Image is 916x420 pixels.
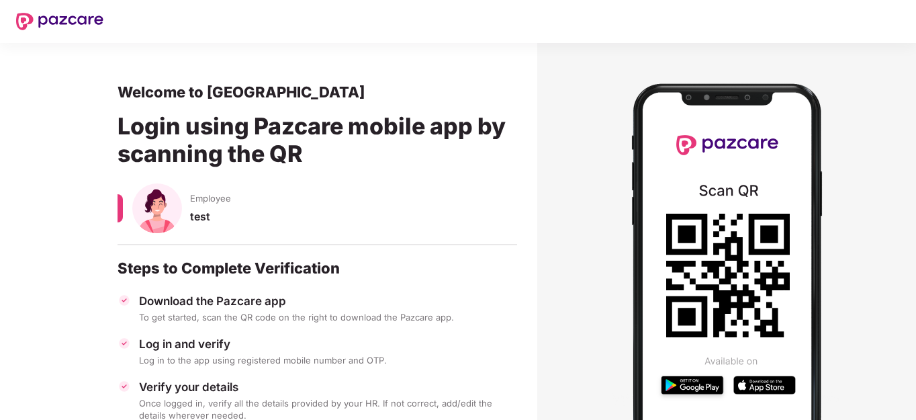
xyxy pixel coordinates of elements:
div: Download the Pazcare app [139,294,517,308]
div: To get started, scan the QR code on the right to download the Pazcare app. [139,311,517,323]
div: test [190,210,517,236]
div: Welcome to [GEOGRAPHIC_DATA] [118,83,517,101]
img: svg+xml;base64,PHN2ZyBpZD0iVGljay0zMngzMiIgeG1sbnM9Imh0dHA6Ly93d3cudzMub3JnLzIwMDAvc3ZnIiB3aWR0aD... [118,337,131,350]
div: Verify your details [139,380,517,394]
div: Log in and verify [139,337,517,351]
span: Employee [190,192,231,204]
div: Steps to Complete Verification [118,259,517,278]
div: Log in to the app using registered mobile number and OTP. [139,354,517,366]
img: svg+xml;base64,PHN2ZyBpZD0iVGljay0zMngzMiIgeG1sbnM9Imh0dHA6Ly93d3cudzMub3JnLzIwMDAvc3ZnIiB3aWR0aD... [118,294,131,307]
img: New Pazcare Logo [16,13,103,30]
img: svg+xml;base64,PHN2ZyB4bWxucz0iaHR0cDovL3d3dy53My5vcmcvMjAwMC9zdmciIHhtbG5zOnhsaW5rPSJodHRwOi8vd3... [132,183,182,233]
img: svg+xml;base64,PHN2ZyBpZD0iVGljay0zMngzMiIgeG1sbnM9Imh0dHA6Ly93d3cudzMub3JnLzIwMDAvc3ZnIiB3aWR0aD... [118,380,131,393]
div: Login using Pazcare mobile app by scanning the QR [118,101,517,183]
